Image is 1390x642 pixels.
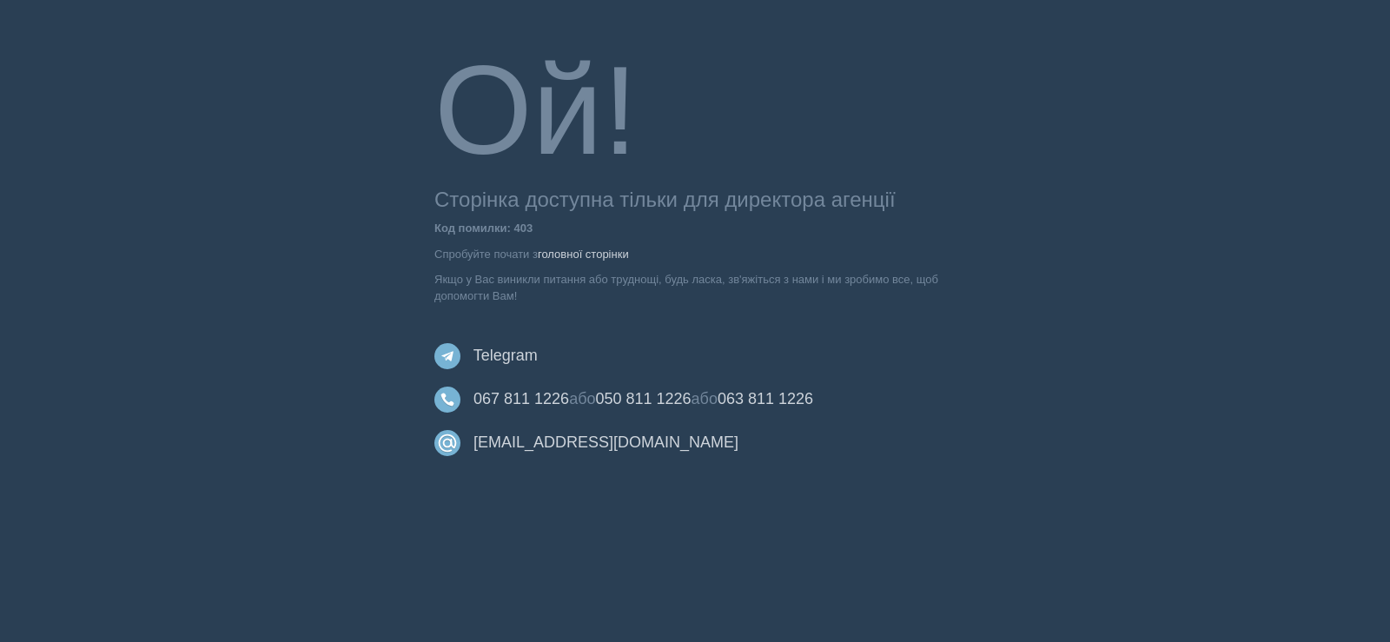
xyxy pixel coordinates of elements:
h1: Ой! [434,42,956,181]
a: Telegram [473,347,538,364]
h3: Сторінка доступна тільки для директора агенції [434,189,956,211]
img: email.svg [434,430,460,456]
img: telegram.svg [434,343,460,369]
h4: або або [434,381,956,416]
a: 050 811 1226 [595,390,691,407]
p: Спробуйте почати з [434,246,956,262]
p: Якщо у Вас виникли питання або труднощі, будь ласка, зв'яжіться з нами і ми зробимо все, щоб допо... [434,271,956,304]
img: phone-1055012.svg [434,387,460,413]
a: [EMAIL_ADDRESS][DOMAIN_NAME] [473,434,738,451]
a: 067 811 1226 [473,390,569,407]
a: 063 811 1226 [718,390,813,407]
b: Код помилки: 403 [434,222,533,235]
a: головної сторінки [538,248,629,261]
